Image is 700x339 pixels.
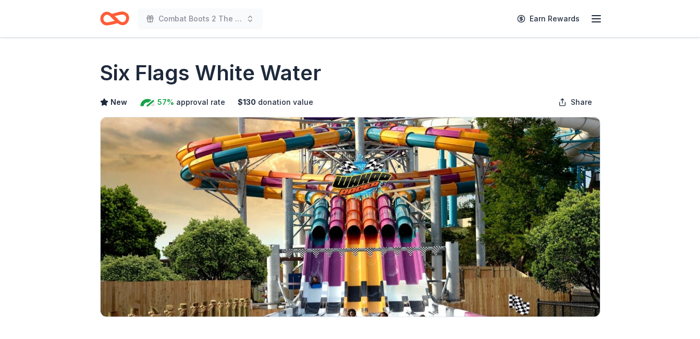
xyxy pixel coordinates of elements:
[550,92,600,113] button: Share
[158,13,242,25] span: Combat Boots 2 The Boardroom presents the "United We Stand" Campaign
[571,96,592,108] span: Share
[511,9,586,28] a: Earn Rewards
[110,96,127,108] span: New
[238,96,256,108] span: $ 130
[176,96,225,108] span: approval rate
[100,58,321,88] h1: Six Flags White Water
[100,6,129,31] a: Home
[138,8,263,29] button: Combat Boots 2 The Boardroom presents the "United We Stand" Campaign
[101,117,600,317] img: Image for Six Flags White Water
[157,96,174,108] span: 57%
[258,96,313,108] span: donation value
